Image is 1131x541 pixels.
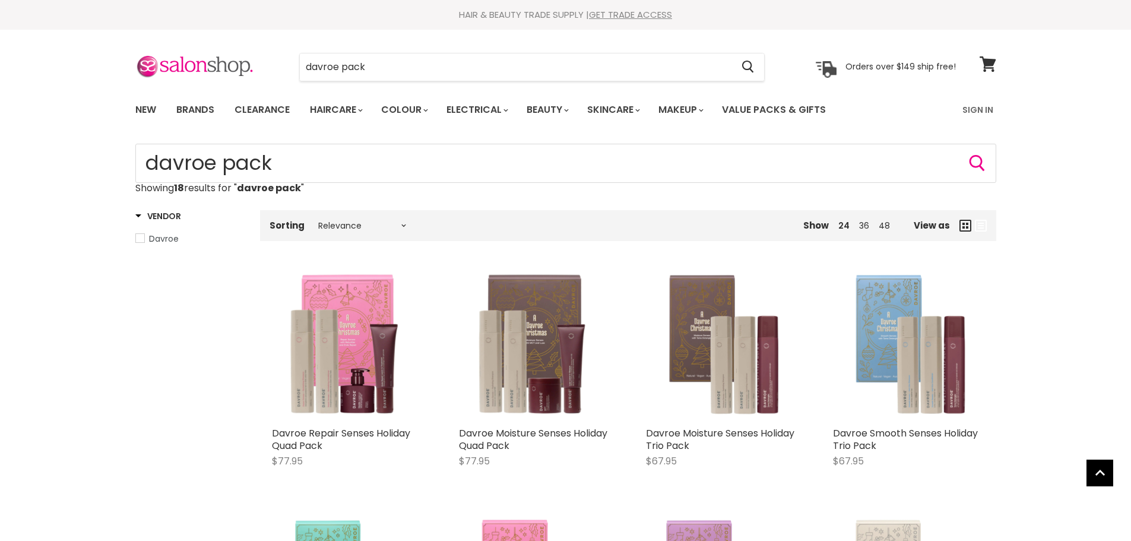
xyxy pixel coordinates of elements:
[803,219,829,232] span: Show
[299,53,765,81] form: Product
[126,97,165,122] a: New
[968,154,987,173] button: Search
[459,454,490,468] span: $77.95
[459,426,607,453] a: Davroe Moisture Senses Holiday Quad Pack
[833,270,984,421] img: Davroe Smooth Senses Holiday Trio Pack
[167,97,223,122] a: Brands
[955,97,1000,122] a: Sign In
[518,97,576,122] a: Beauty
[838,220,850,232] a: 24
[126,93,895,127] ul: Main menu
[879,220,890,232] a: 48
[301,97,370,122] a: Haircare
[845,61,956,72] p: Orders over $149 ship free!
[237,181,301,195] strong: davroe pack
[833,426,978,453] a: Davroe Smooth Senses Holiday Trio Pack
[121,9,1011,21] div: HAIR & BEAUTY TRADE SUPPLY |
[646,426,794,453] a: Davroe Moisture Senses Holiday Trio Pack
[733,53,764,81] button: Search
[270,220,305,230] label: Sorting
[174,181,184,195] strong: 18
[438,97,515,122] a: Electrical
[459,270,610,421] img: Davroe Moisture Senses Holiday Quad Pack
[135,232,245,245] a: Davroe
[272,454,303,468] span: $77.95
[833,454,864,468] span: $67.95
[589,8,672,21] a: GET TRADE ACCESS
[272,426,410,453] a: Davroe Repair Senses Holiday Quad Pack
[914,220,950,230] span: View as
[121,93,1011,127] nav: Main
[646,270,797,421] img: Davroe Moisture Senses Holiday Trio Pack
[226,97,299,122] a: Clearance
[135,210,181,222] h3: Vendor
[135,183,996,194] p: Showing results for " "
[650,97,711,122] a: Makeup
[646,454,677,468] span: $67.95
[372,97,435,122] a: Colour
[713,97,835,122] a: Value Packs & Gifts
[272,270,423,421] img: Davroe Repair Senses Holiday Quad Pack
[578,97,647,122] a: Skincare
[135,144,996,183] input: Search
[149,233,179,245] span: Davroe
[135,144,996,183] form: Product
[300,53,733,81] input: Search
[859,220,869,232] a: 36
